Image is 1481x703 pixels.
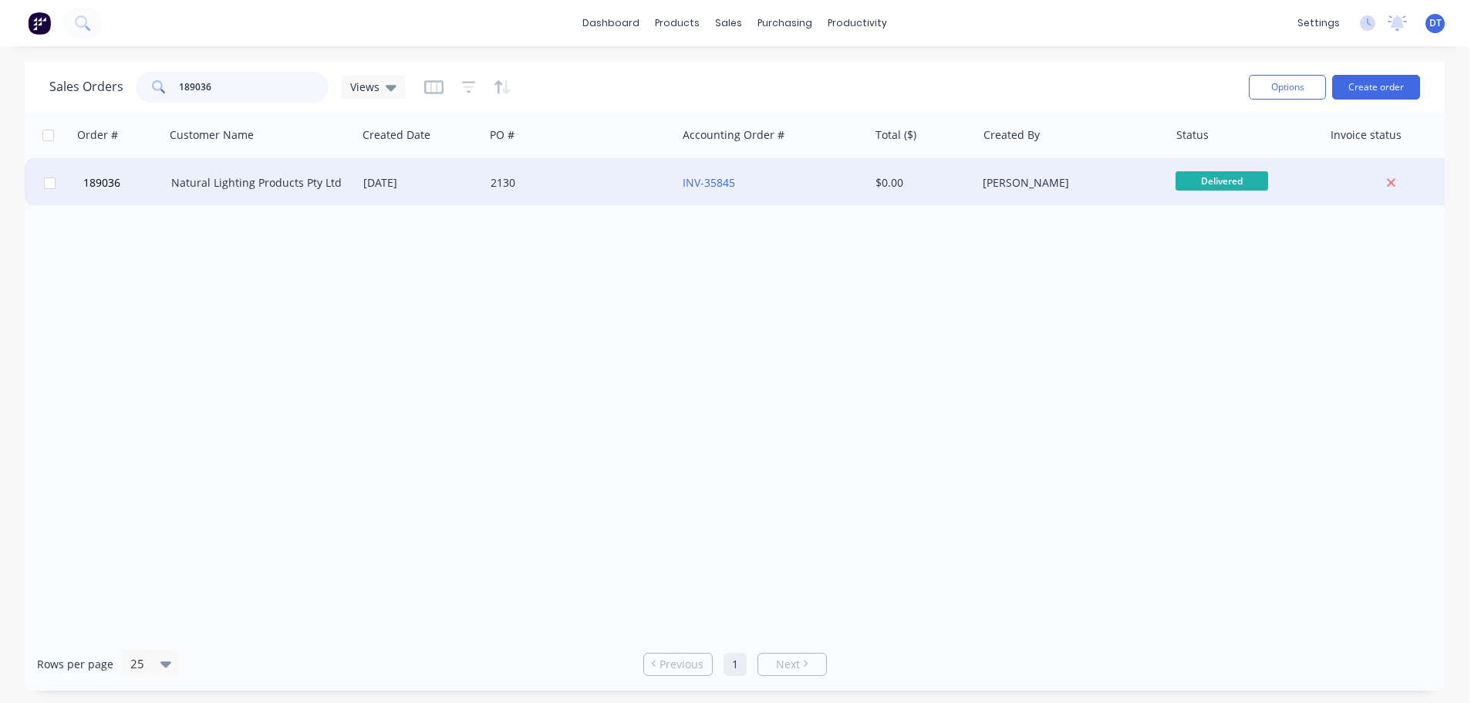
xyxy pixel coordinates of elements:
[647,12,707,35] div: products
[1332,75,1420,100] button: Create order
[776,657,800,672] span: Next
[575,12,647,35] a: dashboard
[1176,127,1209,143] div: Status
[77,127,118,143] div: Order #
[491,175,662,191] div: 2130
[49,79,123,94] h1: Sales Orders
[350,79,380,95] span: Views
[875,175,966,191] div: $0.00
[490,127,514,143] div: PO #
[171,175,342,191] div: Natural Lighting Products Pty Ltd
[660,657,703,672] span: Previous
[170,127,254,143] div: Customer Name
[1290,12,1348,35] div: settings
[179,72,329,103] input: Search...
[28,12,51,35] img: Factory
[1331,127,1402,143] div: Invoice status
[37,657,113,672] span: Rows per page
[363,127,430,143] div: Created Date
[363,175,478,191] div: [DATE]
[683,175,735,190] a: INV-35845
[1249,75,1326,100] button: Options
[644,657,712,672] a: Previous page
[707,12,750,35] div: sales
[983,127,1040,143] div: Created By
[637,653,833,676] ul: Pagination
[820,12,895,35] div: productivity
[750,12,820,35] div: purchasing
[79,160,171,206] button: 189036
[1176,171,1268,191] span: Delivered
[724,653,747,676] a: Page 1 is your current page
[758,657,826,672] a: Next page
[683,127,784,143] div: Accounting Order #
[983,175,1154,191] div: [PERSON_NAME]
[83,175,120,191] span: 189036
[1429,16,1442,30] span: DT
[875,127,916,143] div: Total ($)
